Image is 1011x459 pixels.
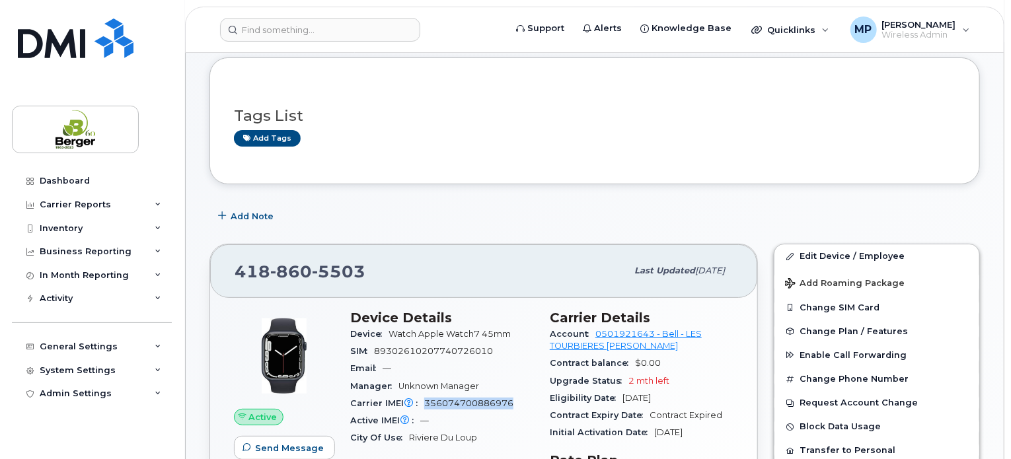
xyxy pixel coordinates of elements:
button: Enable Call Forwarding [774,343,979,367]
span: Add Roaming Package [785,278,905,291]
span: — [420,415,429,425]
a: Edit Device / Employee [774,244,979,268]
span: Knowledge Base [652,22,731,35]
button: Change Phone Number [774,367,979,391]
span: Manager [350,381,398,391]
span: Upgrade Status [550,376,628,386]
a: Alerts [574,15,631,42]
span: Initial Activation Date [550,427,654,437]
span: Send Message [255,442,324,454]
span: Active IMEI [350,415,420,425]
span: Riviere Du Loup [409,433,477,442]
span: Carrier IMEI [350,398,424,408]
span: Active [249,411,278,423]
span: Enable Call Forwarding [800,350,907,360]
span: [DATE] [622,393,651,403]
h3: Tags List [234,108,955,124]
span: [DATE] [695,265,725,275]
span: [DATE] [654,427,683,437]
span: Email [350,363,383,373]
button: Block Data Usage [774,415,979,439]
span: 2 mth left [628,376,669,386]
span: Quicklinks [767,24,815,35]
span: 5503 [312,262,365,281]
span: Alerts [594,22,622,35]
span: 89302610207740726010 [374,346,493,356]
button: Change Plan / Features [774,320,979,343]
button: Request Account Change [774,391,979,415]
a: 0501921643 - Bell - LES TOURBIERES [PERSON_NAME] [550,329,702,351]
span: Eligibility Date [550,393,622,403]
button: Add Note [209,204,285,228]
span: Contract Expiry Date [550,410,650,420]
span: 356074700886976 [424,398,513,408]
div: Quicklinks [742,17,839,43]
span: Device [350,329,389,339]
div: Mira-Louise Paquin [841,17,979,43]
span: — [383,363,391,373]
span: $0.00 [635,358,661,368]
span: City Of Use [350,433,409,442]
a: Support [507,15,574,42]
span: Unknown Manager [398,381,479,391]
a: Add tags [234,130,301,147]
span: Contract balance [550,358,635,368]
span: Change Plan / Features [800,326,908,336]
span: Contract Expired [650,410,722,420]
img: image20231002-3703462-1j7u0m5.jpeg [244,316,324,396]
span: Last updated [634,265,695,275]
a: Knowledge Base [631,15,741,42]
span: Support [527,22,564,35]
button: Add Roaming Package [774,269,979,296]
span: 860 [270,262,312,281]
span: Wireless Admin [882,30,956,40]
span: SIM [350,346,374,356]
button: Change SIM Card [774,296,979,320]
span: [PERSON_NAME] [882,19,956,30]
span: 418 [235,262,365,281]
h3: Device Details [350,310,534,326]
span: Account [550,329,595,339]
h3: Carrier Details [550,310,733,326]
span: MP [855,22,872,38]
span: Watch Apple Watch7 45mm [389,329,511,339]
input: Find something... [220,18,420,42]
span: Add Note [231,210,274,223]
